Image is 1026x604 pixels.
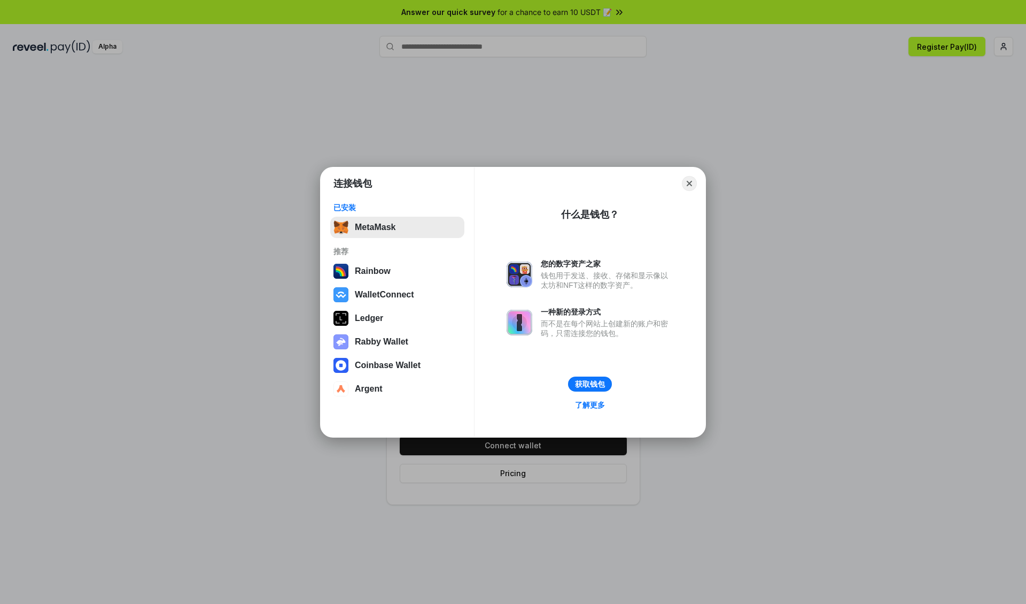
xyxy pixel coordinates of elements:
[568,377,612,392] button: 获取钱包
[507,310,532,335] img: svg+xml,%3Csvg%20xmlns%3D%22http%3A%2F%2Fwww.w3.org%2F2000%2Fsvg%22%20fill%3D%22none%22%20viewBox...
[330,217,464,238] button: MetaMask
[333,220,348,235] img: svg+xml,%3Csvg%20fill%3D%22none%22%20height%3D%2233%22%20viewBox%3D%220%200%2035%2033%22%20width%...
[330,331,464,353] button: Rabby Wallet
[333,311,348,326] img: svg+xml,%3Csvg%20xmlns%3D%22http%3A%2F%2Fwww.w3.org%2F2000%2Fsvg%22%20width%3D%2228%22%20height%3...
[541,319,673,338] div: 而不是在每个网站上创建新的账户和密码，只需连接您的钱包。
[682,176,697,191] button: Close
[355,361,421,370] div: Coinbase Wallet
[333,177,372,190] h1: 连接钱包
[333,264,348,279] img: svg+xml,%3Csvg%20width%3D%22120%22%20height%3D%22120%22%20viewBox%3D%220%200%20120%20120%22%20fil...
[333,203,461,212] div: 已安装
[355,337,408,347] div: Rabby Wallet
[561,208,619,221] div: 什么是钱包？
[333,287,348,302] img: svg+xml,%3Csvg%20width%3D%2228%22%20height%3D%2228%22%20viewBox%3D%220%200%2028%2028%22%20fill%3D...
[333,381,348,396] img: svg+xml,%3Csvg%20width%3D%2228%22%20height%3D%2228%22%20viewBox%3D%220%200%2028%2028%22%20fill%3D...
[355,314,383,323] div: Ledger
[333,334,348,349] img: svg+xml,%3Csvg%20xmlns%3D%22http%3A%2F%2Fwww.w3.org%2F2000%2Fsvg%22%20fill%3D%22none%22%20viewBox...
[330,284,464,305] button: WalletConnect
[541,259,673,269] div: 您的数字资产之家
[330,308,464,329] button: Ledger
[355,290,414,300] div: WalletConnect
[575,400,605,410] div: 了解更多
[569,398,611,412] a: 了解更多
[355,266,391,276] div: Rainbow
[355,384,383,394] div: Argent
[355,223,395,232] div: MetaMask
[507,262,532,287] img: svg+xml,%3Csvg%20xmlns%3D%22http%3A%2F%2Fwww.w3.org%2F2000%2Fsvg%22%20fill%3D%22none%22%20viewBox...
[541,271,673,290] div: 钱包用于发送、接收、存储和显示像以太坊和NFT这样的数字资产。
[330,261,464,282] button: Rainbow
[541,307,673,317] div: 一种新的登录方式
[330,355,464,376] button: Coinbase Wallet
[333,358,348,373] img: svg+xml,%3Csvg%20width%3D%2228%22%20height%3D%2228%22%20viewBox%3D%220%200%2028%2028%22%20fill%3D...
[330,378,464,400] button: Argent
[575,379,605,389] div: 获取钱包
[333,247,461,256] div: 推荐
